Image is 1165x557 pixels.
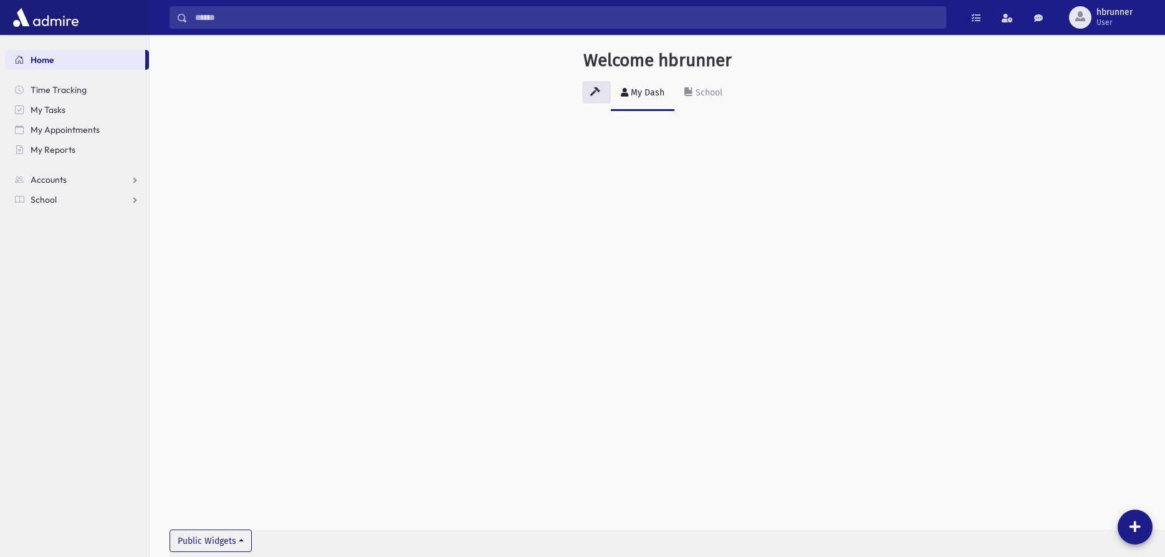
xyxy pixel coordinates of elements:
[170,530,252,552] button: Public Widgets
[5,170,149,190] a: Accounts
[674,76,732,111] a: School
[1096,17,1133,27] span: User
[693,87,722,98] div: School
[5,140,149,160] a: My Reports
[5,190,149,210] a: School
[5,50,145,70] a: Home
[628,87,664,98] div: My Dash
[5,100,149,120] a: My Tasks
[31,194,57,205] span: School
[31,54,54,65] span: Home
[31,174,67,185] span: Accounts
[10,5,82,30] img: AdmirePro
[31,124,100,135] span: My Appointments
[5,120,149,140] a: My Appointments
[611,76,674,111] a: My Dash
[31,84,87,95] span: Time Tracking
[31,104,65,115] span: My Tasks
[188,6,946,29] input: Search
[31,144,75,155] span: My Reports
[1096,7,1133,17] span: hbrunner
[583,50,732,71] h3: Welcome hbrunner
[5,80,149,100] a: Time Tracking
